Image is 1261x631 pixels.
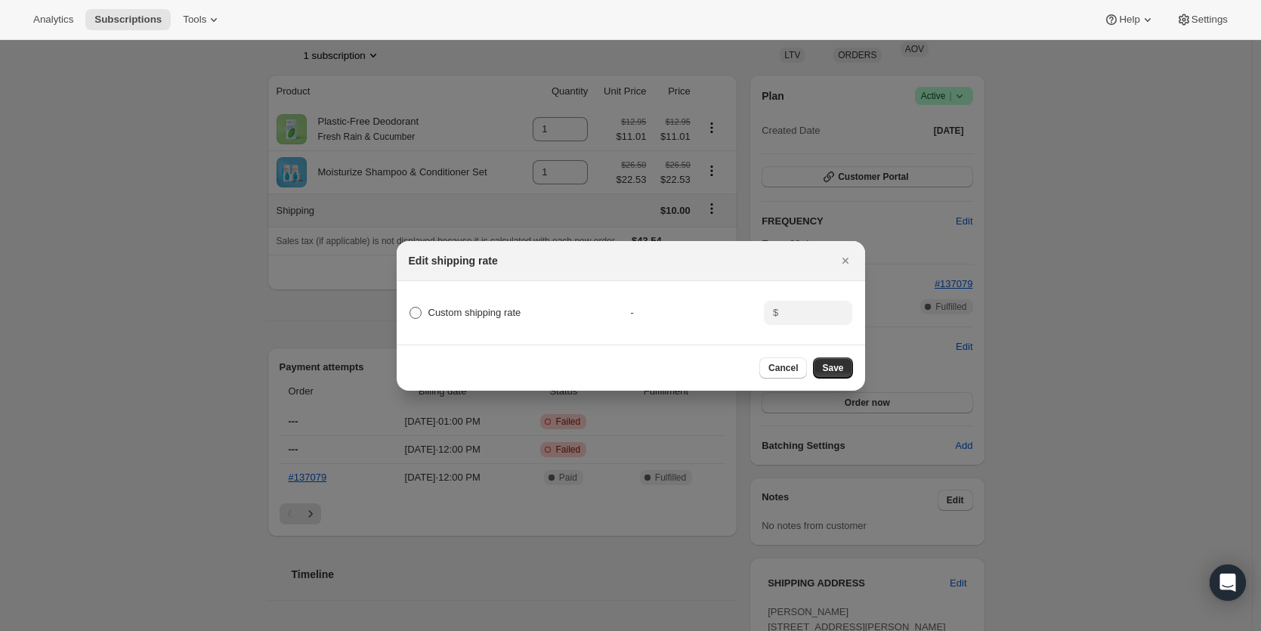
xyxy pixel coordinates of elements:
[813,357,852,379] button: Save
[409,253,498,268] h2: Edit shipping rate
[773,307,778,318] span: $
[1191,14,1228,26] span: Settings
[183,14,206,26] span: Tools
[759,357,807,379] button: Cancel
[1210,564,1246,601] div: Open Intercom Messenger
[24,9,82,30] button: Analytics
[1119,14,1139,26] span: Help
[768,362,798,374] span: Cancel
[428,307,521,318] span: Custom shipping rate
[1167,9,1237,30] button: Settings
[1095,9,1164,30] button: Help
[94,14,162,26] span: Subscriptions
[822,362,843,374] span: Save
[631,305,764,320] div: -
[174,9,230,30] button: Tools
[85,9,171,30] button: Subscriptions
[33,14,73,26] span: Analytics
[835,250,856,271] button: Close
